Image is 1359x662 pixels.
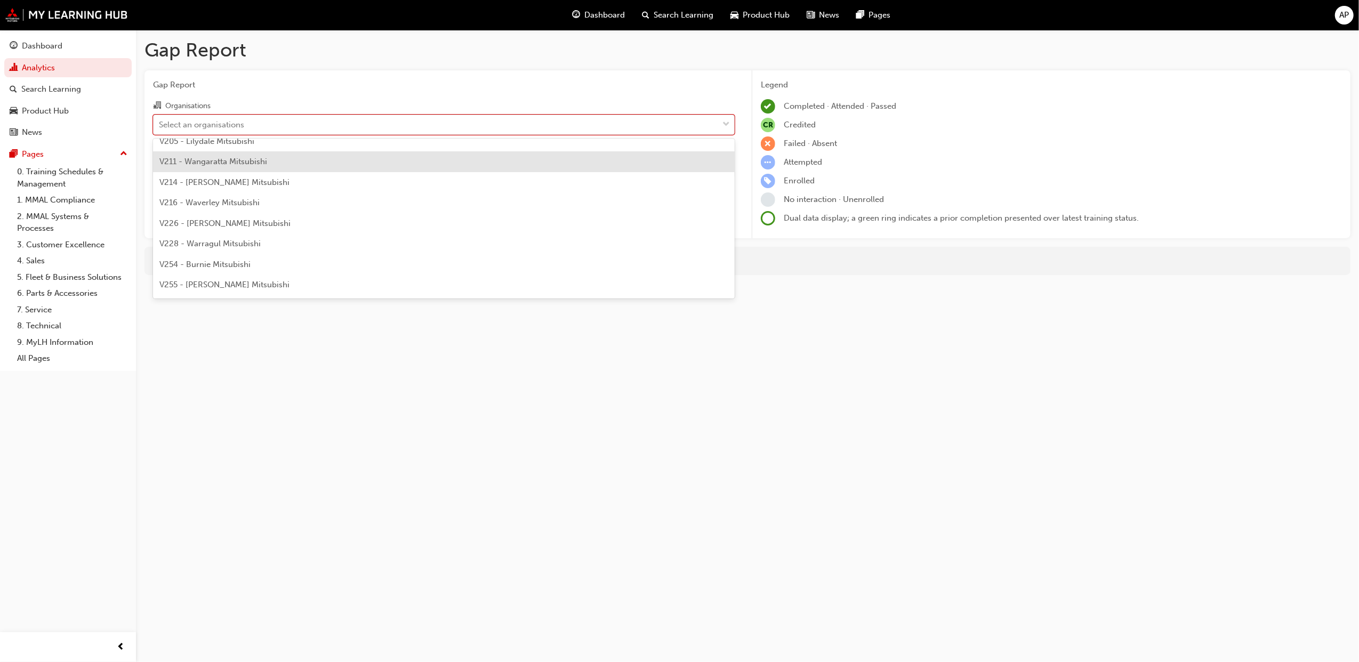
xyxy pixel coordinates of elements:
[120,147,127,161] span: up-icon
[4,144,132,164] button: Pages
[159,219,291,228] span: V226 - [PERSON_NAME] Mitsubishi
[159,198,260,207] span: V216 - Waverley Mitsubishi
[22,40,62,52] div: Dashboard
[4,58,132,78] a: Analytics
[634,4,722,26] a: search-iconSearch Learning
[869,9,891,21] span: Pages
[159,118,244,131] div: Select an organisations
[784,101,896,111] span: Completed · Attended · Passed
[784,120,816,130] span: Credited
[10,128,18,138] span: news-icon
[13,302,132,318] a: 7. Service
[153,101,161,111] span: organisation-icon
[13,192,132,208] a: 1. MMAL Compliance
[10,107,18,116] span: car-icon
[165,101,211,111] div: Organisations
[1335,6,1354,25] button: AP
[784,157,822,167] span: Attempted
[743,9,790,21] span: Product Hub
[152,255,1342,267] div: For more in-depth analysis and data download, go to
[807,9,815,22] span: news-icon
[159,239,261,248] span: V228 - Warragul Mitsubishi
[153,79,735,91] span: Gap Report
[13,334,132,351] a: 9. MyLH Information
[13,269,132,286] a: 5. Fleet & Business Solutions
[848,4,899,26] a: pages-iconPages
[22,148,44,160] div: Pages
[761,136,775,151] span: learningRecordVerb_FAIL-icon
[10,150,18,159] span: pages-icon
[10,63,18,73] span: chart-icon
[761,118,775,132] span: null-icon
[1340,9,1349,21] span: AP
[761,174,775,188] span: learningRecordVerb_ENROLL-icon
[784,176,815,185] span: Enrolled
[22,105,69,117] div: Product Hub
[144,38,1350,62] h1: Gap Report
[4,79,132,99] a: Search Learning
[564,4,634,26] a: guage-iconDashboard
[784,213,1139,223] span: Dual data display; a green ring indicates a prior completion presented over latest training status.
[761,79,1342,91] div: Legend
[159,136,254,146] span: V205 - Lilydale Mitsubishi
[4,101,132,121] a: Product Hub
[13,350,132,367] a: All Pages
[761,155,775,169] span: learningRecordVerb_ATTEMPT-icon
[4,34,132,144] button: DashboardAnalyticsSearch LearningProduct HubNews
[159,177,290,187] span: V214 - [PERSON_NAME] Mitsubishi
[22,126,42,139] div: News
[654,9,714,21] span: Search Learning
[731,9,739,22] span: car-icon
[4,36,132,56] a: Dashboard
[159,280,290,289] span: V255 - [PERSON_NAME] Mitsubishi
[13,285,132,302] a: 6. Parts & Accessories
[13,237,132,253] a: 3. Customer Excellence
[819,9,840,21] span: News
[10,85,17,94] span: search-icon
[642,9,650,22] span: search-icon
[159,260,251,269] span: V254 - Burnie Mitsubishi
[784,195,884,204] span: No interaction · Unenrolled
[722,4,799,26] a: car-iconProduct Hub
[13,164,132,192] a: 0. Training Schedules & Management
[761,99,775,114] span: learningRecordVerb_COMPLETE-icon
[13,208,132,237] a: 2. MMAL Systems & Processes
[117,641,125,654] span: prev-icon
[13,253,132,269] a: 4. Sales
[784,139,837,148] span: Failed · Absent
[5,8,128,22] img: mmal
[21,83,81,95] div: Search Learning
[799,4,848,26] a: news-iconNews
[573,9,581,22] span: guage-icon
[4,123,132,142] a: News
[857,9,865,22] span: pages-icon
[761,192,775,207] span: learningRecordVerb_NONE-icon
[159,157,267,166] span: V211 - Wangaratta Mitsubishi
[722,118,730,132] span: down-icon
[585,9,625,21] span: Dashboard
[10,42,18,51] span: guage-icon
[13,318,132,334] a: 8. Technical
